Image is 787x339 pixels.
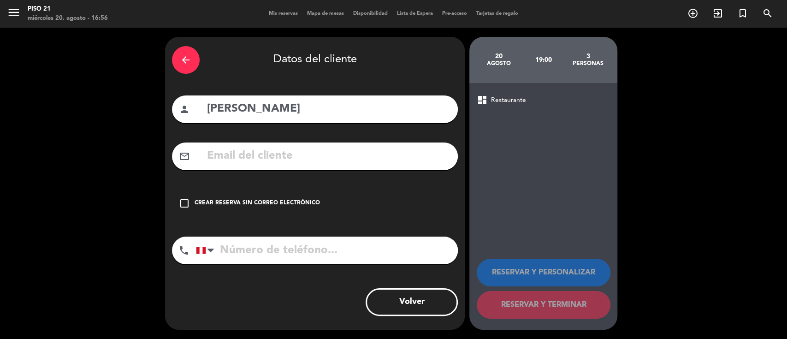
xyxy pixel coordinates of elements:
[195,199,320,208] div: Crear reserva sin correo electrónico
[179,104,190,115] i: person
[521,44,566,76] div: 19:00
[178,245,189,256] i: phone
[28,5,108,14] div: Piso 21
[366,288,458,316] button: Volver
[477,259,610,286] button: RESERVAR Y PERSONALIZAR
[438,11,472,16] span: Pre-acceso
[28,14,108,23] div: miércoles 20. agosto - 16:56
[349,11,392,16] span: Disponibilidad
[392,11,438,16] span: Lista de Espera
[196,237,458,264] input: Número de teléfono...
[566,60,610,67] div: personas
[264,11,302,16] span: Mis reservas
[476,53,521,60] div: 20
[172,44,458,76] div: Datos del cliente
[737,8,748,19] i: turned_in_not
[491,95,526,106] span: Restaurante
[476,60,521,67] div: agosto
[477,291,610,319] button: RESERVAR Y TERMINAR
[7,6,21,23] button: menu
[302,11,349,16] span: Mapa de mesas
[712,8,723,19] i: exit_to_app
[180,54,191,65] i: arrow_back
[472,11,523,16] span: Tarjetas de regalo
[206,100,451,119] input: Nombre del cliente
[566,53,610,60] div: 3
[206,147,451,166] input: Email del cliente
[477,95,488,106] span: dashboard
[179,198,190,209] i: check_box_outline_blank
[687,8,698,19] i: add_circle_outline
[196,237,218,264] div: Peru (Perú): +51
[762,8,773,19] i: search
[7,6,21,19] i: menu
[179,151,190,162] i: mail_outline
